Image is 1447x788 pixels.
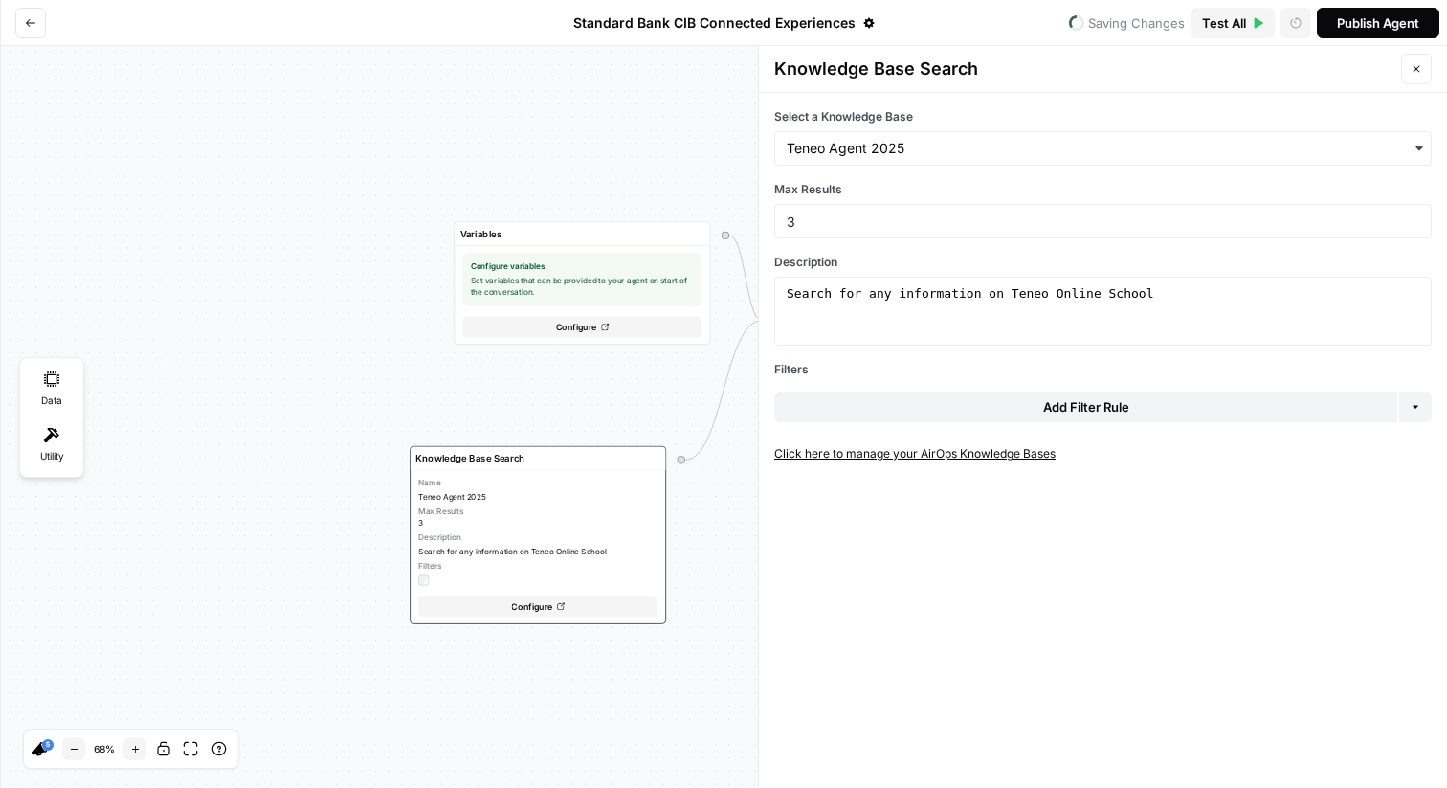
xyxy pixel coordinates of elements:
[774,361,1432,378] div: Filters
[1088,13,1185,33] span: Saving Changes
[511,599,552,613] span: Configure
[556,321,597,334] span: Configure
[418,506,657,529] div: 3
[1337,13,1419,33] div: Publish Agent
[774,56,978,82] span: Knowledge Base Search
[774,108,1432,125] label: Select a Knowledge Base
[418,477,657,488] span: Name
[1317,8,1439,38] button: Publish Agent
[42,739,54,751] a: 5
[460,227,700,240] input: Step Name
[787,139,1419,158] input: Teneo Agent 2025
[774,254,1432,271] label: Description
[89,744,120,754] span: 68 %
[415,452,655,465] input: Step Name
[418,491,657,503] span: Teneo Agent 2025
[411,470,665,623] button: NameTeneo Agent 2025Max Results3DescriptionSearch for any information on Teneo Online SchoolFilte...
[418,506,657,517] span: Max Results
[1202,13,1246,33] span: Test All
[462,253,701,306] div: Set variables that can be provided to your agent on start of the conversation.
[774,392,1397,422] button: Add Filter Rule
[685,321,762,461] g: Edge from 56d1fff1-1f1d-4176-ad2f-6fdd1048d40a to initial
[15,8,46,38] button: Go back
[774,181,1432,198] label: Max Results
[562,8,886,38] button: Standard Bank CIB Connected Experiences
[418,546,657,557] span: Search for any information on Teneo Online School
[1191,8,1275,38] button: Test All
[25,363,78,417] div: Data
[774,445,1432,462] a: Click here to manage your AirOps Knowledge Bases
[418,531,657,543] span: Description
[418,560,657,572] span: Filters
[729,236,762,321] g: Edge from start to initial
[410,446,666,624] div: NameTeneo Agent 2025Max Results3DescriptionSearch for any information on Teneo Online SchoolFilte...
[573,13,856,33] span: Standard Bank CIB Connected Experiences
[471,260,695,272] span: Configure variables
[1043,397,1129,417] div: Add Filter Rule
[455,246,709,344] button: Configure variablesSet variables that can be provided to your agent on start of the conversation....
[454,222,710,345] div: Configure variablesSet variables that can be provided to your agent on start of the conversation....
[46,741,50,750] text: 5
[25,418,78,472] div: Utility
